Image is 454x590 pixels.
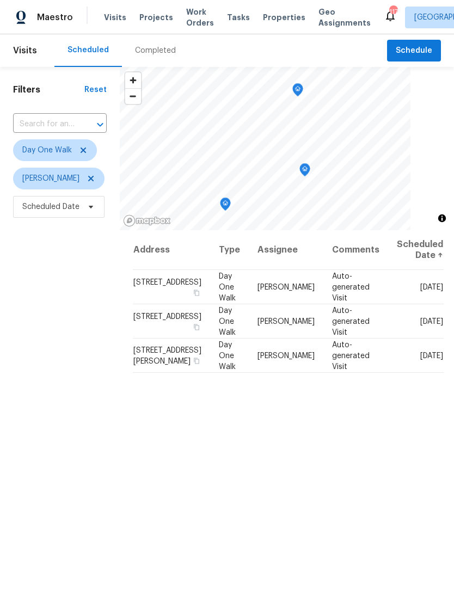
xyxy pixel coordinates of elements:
[396,44,432,58] span: Schedule
[192,287,201,297] button: Copy Address
[84,84,107,95] div: Reset
[22,145,72,156] span: Day One Walk
[389,7,397,17] div: 117
[22,173,79,184] span: [PERSON_NAME]
[219,306,236,336] span: Day One Walk
[133,278,201,286] span: [STREET_ADDRESS]
[13,116,76,133] input: Search for an address...
[123,214,171,227] a: Mapbox homepage
[192,355,201,365] button: Copy Address
[120,67,410,230] canvas: Map
[135,45,176,56] div: Completed
[192,322,201,331] button: Copy Address
[210,230,249,270] th: Type
[332,272,370,302] span: Auto-generated Visit
[263,12,305,23] span: Properties
[332,306,370,336] span: Auto-generated Visit
[257,317,315,325] span: [PERSON_NAME]
[420,352,443,359] span: [DATE]
[139,12,173,23] span: Projects
[299,163,310,180] div: Map marker
[93,117,108,132] button: Open
[323,230,388,270] th: Comments
[125,89,141,104] span: Zoom out
[133,312,201,320] span: [STREET_ADDRESS]
[420,317,443,325] span: [DATE]
[219,272,236,302] span: Day One Walk
[13,84,84,95] h1: Filters
[435,212,449,225] button: Toggle attribution
[133,346,201,365] span: [STREET_ADDRESS][PERSON_NAME]
[186,7,214,28] span: Work Orders
[292,83,303,100] div: Map marker
[13,39,37,63] span: Visits
[332,341,370,370] span: Auto-generated Visit
[318,7,371,28] span: Geo Assignments
[104,12,126,23] span: Visits
[37,12,73,23] span: Maestro
[249,230,323,270] th: Assignee
[227,14,250,21] span: Tasks
[387,40,441,62] button: Schedule
[133,230,210,270] th: Address
[439,212,445,224] span: Toggle attribution
[125,88,141,104] button: Zoom out
[220,198,231,214] div: Map marker
[68,45,109,56] div: Scheduled
[257,352,315,359] span: [PERSON_NAME]
[257,283,315,291] span: [PERSON_NAME]
[388,230,444,270] th: Scheduled Date ↑
[219,341,236,370] span: Day One Walk
[22,201,79,212] span: Scheduled Date
[125,72,141,88] button: Zoom in
[420,283,443,291] span: [DATE]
